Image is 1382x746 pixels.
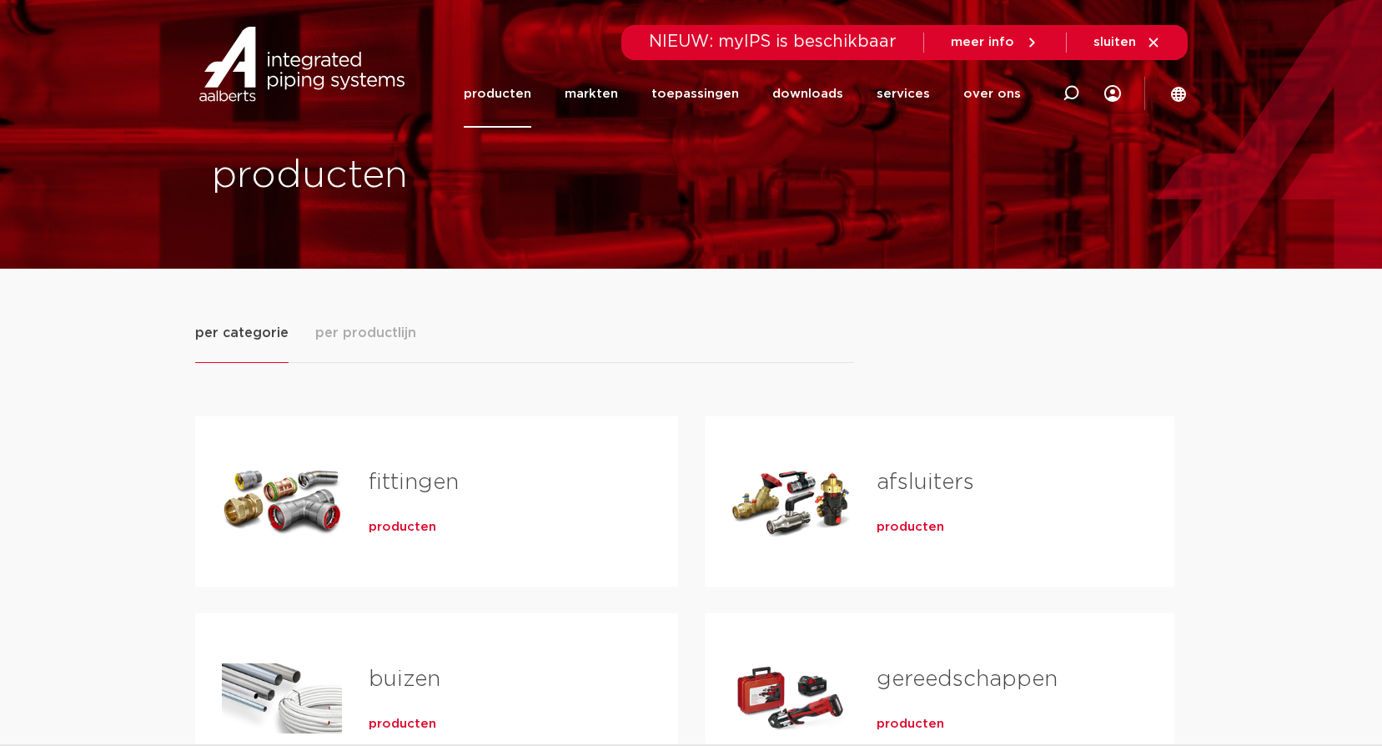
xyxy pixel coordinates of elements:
[369,471,459,493] a: fittingen
[877,668,1058,690] a: gereedschappen
[1093,35,1161,50] a: sluiten
[195,323,289,343] span: per categorie
[369,519,436,536] a: producten
[651,60,739,128] a: toepassingen
[1104,60,1121,128] div: my IPS
[369,716,436,733] a: producten
[315,323,416,343] span: per productlijn
[212,149,683,203] h1: producten
[565,60,618,128] a: markten
[369,668,440,690] a: buizen
[877,471,974,493] a: afsluiters
[963,60,1021,128] a: over ons
[877,519,944,536] a: producten
[877,60,930,128] a: services
[877,716,944,733] a: producten
[464,60,1021,128] nav: Menu
[951,35,1039,50] a: meer info
[1093,36,1136,48] span: sluiten
[649,33,897,50] span: NIEUW: myIPS is beschikbaar
[464,60,531,128] a: producten
[772,60,843,128] a: downloads
[951,36,1014,48] span: meer info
